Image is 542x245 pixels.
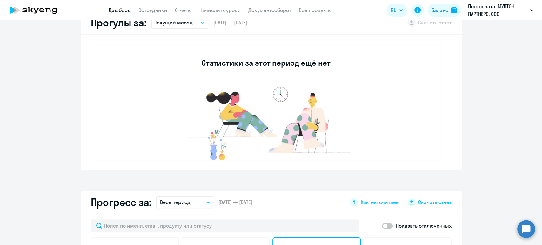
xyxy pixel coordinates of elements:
[299,7,332,13] a: Все продукты
[91,196,151,209] h2: Прогресс за:
[451,7,457,13] img: balance
[213,19,247,26] span: [DATE] — [DATE]
[465,3,537,18] button: Постоплата, МУЛТОН ПАРТНЕРС, ООО
[361,199,400,206] span: Как мы считаем
[386,4,407,17] button: RU
[248,7,291,13] a: Документооборот
[109,7,131,13] a: Дашборд
[218,199,252,206] span: [DATE] — [DATE]
[138,7,167,13] a: Сотрудники
[160,198,191,206] p: Весь период
[151,17,208,29] button: Текущий месяц
[391,6,397,14] span: RU
[396,222,452,229] p: Показать отключенных
[91,219,359,232] input: Поиск по имени, email, продукту или статусу
[428,4,461,17] button: Балансbalance
[91,16,146,29] h2: Прогулы за:
[155,19,193,26] p: Текущий месяц
[199,7,241,13] a: Начислить уроки
[171,83,361,160] img: no-data
[175,7,192,13] a: Отчеты
[468,3,527,18] p: Постоплата, МУЛТОН ПАРТНЕРС, ООО
[202,58,330,68] h3: Статистики за этот период ещё нет
[432,6,448,14] div: Баланс
[156,196,213,208] button: Весь период
[418,199,452,206] span: Скачать отчет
